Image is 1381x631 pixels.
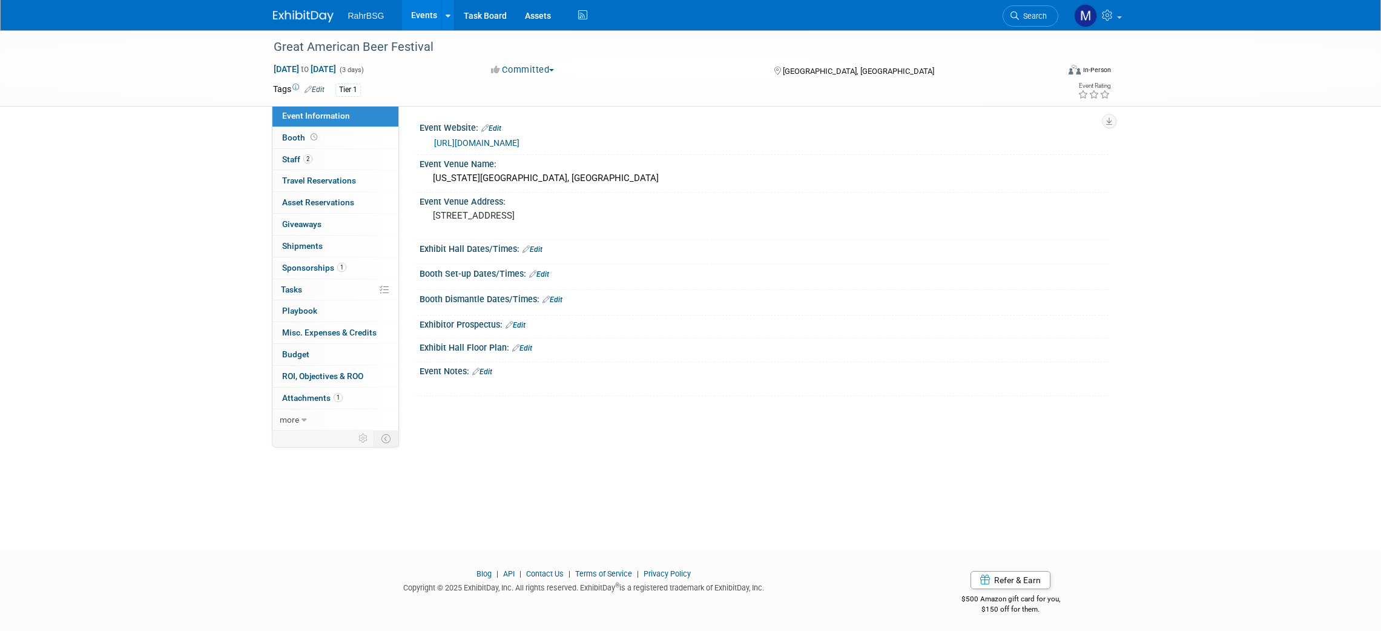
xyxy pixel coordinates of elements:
button: Committed [487,64,559,76]
img: ExhibitDay [273,10,334,22]
a: Travel Reservations [272,170,398,191]
a: Shipments [272,236,398,257]
sup: ® [615,582,619,589]
a: [URL][DOMAIN_NAME] [434,138,519,148]
a: more [272,409,398,431]
span: to [299,64,311,74]
span: Booth not reserved yet [308,133,320,142]
span: [DATE] [DATE] [273,64,337,74]
td: Toggle Event Tabs [374,431,398,446]
a: Sponsorships1 [272,257,398,279]
a: Asset Reservations [272,192,398,213]
div: [US_STATE][GEOGRAPHIC_DATA], [GEOGRAPHIC_DATA] [429,169,1099,188]
a: Search [1003,5,1058,27]
a: Edit [529,270,549,279]
a: Staff2 [272,149,398,170]
span: | [634,569,642,578]
a: Edit [522,245,542,254]
a: Playbook [272,300,398,322]
pre: [STREET_ADDRESS] [433,210,693,221]
a: Blog [476,569,492,578]
div: In-Person [1083,65,1111,74]
span: [GEOGRAPHIC_DATA], [GEOGRAPHIC_DATA] [783,67,934,76]
div: Event Notes: [420,362,1109,378]
a: Edit [506,321,526,329]
a: Edit [512,344,532,352]
div: Tier 1 [335,84,361,96]
a: Giveaways [272,214,398,235]
div: Event Venue Name: [420,155,1109,170]
span: Tasks [281,285,302,294]
span: ROI, Objectives & ROO [282,371,363,381]
a: Terms of Service [575,569,632,578]
a: Edit [481,124,501,133]
div: Copyright © 2025 ExhibitDay, Inc. All rights reserved. ExhibitDay is a registered trademark of Ex... [273,580,895,593]
div: $500 Amazon gift card for you, [913,586,1109,614]
span: | [493,569,501,578]
a: Booth [272,127,398,148]
div: Event Rating [1078,83,1110,89]
span: Attachments [282,393,343,403]
a: Edit [472,368,492,376]
div: Exhibitor Prospectus: [420,315,1109,331]
div: Event Venue Address: [420,193,1109,208]
span: Sponsorships [282,263,346,273]
div: Event Format [987,63,1112,81]
span: | [516,569,524,578]
a: Contact Us [526,569,564,578]
span: Giveaways [282,219,321,229]
span: Staff [282,154,312,164]
span: Misc. Expenses & Credits [282,328,377,337]
span: Playbook [282,306,317,315]
span: Shipments [282,241,323,251]
td: Personalize Event Tab Strip [353,431,374,446]
a: Budget [272,344,398,365]
img: Michael Dawson [1074,4,1097,27]
a: Privacy Policy [644,569,691,578]
span: Event Information [282,111,350,121]
div: Great American Beer Festival [269,36,1040,58]
a: API [503,569,515,578]
span: Booth [282,133,320,142]
a: Attachments1 [272,388,398,409]
a: Misc. Expenses & Credits [272,322,398,343]
span: 2 [303,154,312,164]
span: Asset Reservations [282,197,354,207]
div: Booth Dismantle Dates/Times: [420,290,1109,306]
a: Event Information [272,105,398,127]
span: Search [1019,12,1047,21]
span: more [280,415,299,425]
img: Format-Inperson.png [1069,65,1081,74]
div: Event Website: [420,119,1109,134]
a: Edit [305,85,325,94]
a: Refer & Earn [971,571,1050,589]
a: Tasks [272,279,398,300]
div: Booth Set-up Dates/Times: [420,265,1109,280]
span: Budget [282,349,309,359]
div: Exhibit Hall Floor Plan: [420,339,1109,354]
span: Travel Reservations [282,176,356,185]
td: Tags [273,83,325,97]
a: ROI, Objectives & ROO [272,366,398,387]
span: 1 [334,393,343,402]
div: Exhibit Hall Dates/Times: [420,240,1109,256]
a: Edit [542,296,562,304]
span: (3 days) [338,66,364,74]
span: 1 [337,263,346,272]
div: $150 off for them. [913,604,1109,615]
span: | [565,569,573,578]
span: RahrBSG [348,11,384,21]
